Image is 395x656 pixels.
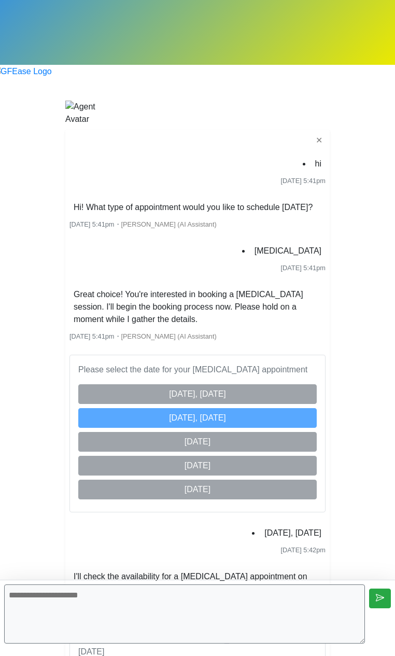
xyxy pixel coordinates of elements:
[69,220,217,228] small: ・
[260,525,326,541] li: [DATE], [DATE]
[78,364,317,376] p: Please select the date for your [MEDICAL_DATA] appointment
[250,243,326,259] li: [MEDICAL_DATA]
[69,220,115,228] span: [DATE] 5:41pm
[280,264,326,272] span: [DATE] 5:41pm
[121,332,217,340] span: [PERSON_NAME] (AI Assistant)
[69,199,317,216] li: Hi! What type of appointment would you like to schedule [DATE]?
[78,456,317,476] button: [DATE]
[69,332,217,340] small: ・
[65,101,96,125] img: Agent Avatar
[280,177,326,185] span: [DATE] 5:41pm
[280,546,326,554] span: [DATE] 5:42pm
[78,480,317,499] button: [DATE]
[78,432,317,452] button: [DATE]
[121,220,217,228] span: [PERSON_NAME] (AI Assistant)
[69,286,326,328] li: Great choice! You're interested in booking a [MEDICAL_DATA] session. I'll begin the booking proce...
[69,332,115,340] span: [DATE] 5:41pm
[69,568,326,597] li: I'll check the availability for a [MEDICAL_DATA] appointment on [DATE]. Please hold on for a mome...
[313,134,326,147] button: ✕
[311,156,326,172] li: hi
[78,408,317,428] button: [DATE], [DATE]
[78,384,317,404] button: [DATE], [DATE]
